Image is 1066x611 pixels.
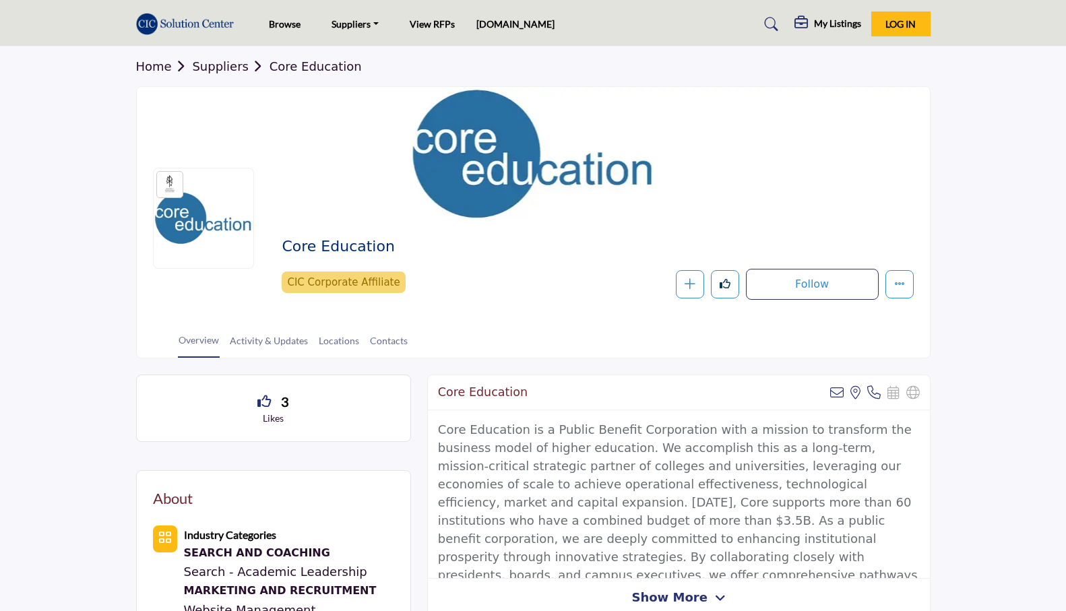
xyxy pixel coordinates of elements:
a: Industry Categories [184,527,276,542]
h2: Core Education [282,238,652,255]
span: Show More [631,588,707,606]
button: Category Icon [153,525,177,552]
span: 3 [281,391,289,412]
div: My Listings [794,16,861,32]
span: CIC Corporate Affiliate [282,271,405,294]
h2: Core Education [438,385,528,399]
button: Log In [871,11,931,36]
a: Home [136,59,193,73]
b: Industry Categories [184,528,276,541]
a: Search [751,13,787,35]
a: SEARCH AND COACHING [184,544,394,562]
a: Core Education [270,59,362,73]
a: [DOMAIN_NAME] [476,18,555,30]
a: View RFPs [410,18,455,30]
a: MARKETING AND RECRUITMENT [184,581,394,600]
div: Executive search services, leadership coaching, and professional development programs for institu... [184,544,394,562]
button: Like [711,270,739,298]
img: site Logo [136,13,241,35]
div: Brand development, digital marketing, and student recruitment campaign solutions for colleges [184,581,394,600]
button: More details [885,270,914,298]
a: Activity & Updates [229,333,309,357]
a: Locations [318,333,360,357]
a: Search - Academic Leadership [184,565,367,579]
a: Overview [178,333,220,358]
a: Contacts [369,333,408,357]
span: Log In [885,18,916,30]
img: ACCU Sponsors [160,175,179,194]
a: Suppliers [192,59,269,73]
button: Follow [746,269,879,300]
h5: My Listings [814,18,861,30]
p: Likes [153,412,394,425]
p: Core Education is a Public Benefit Corporation with a mission to transform the business model of ... [438,420,920,602]
a: Suppliers [322,15,388,34]
a: Browse [269,18,301,30]
h2: About [153,487,193,509]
